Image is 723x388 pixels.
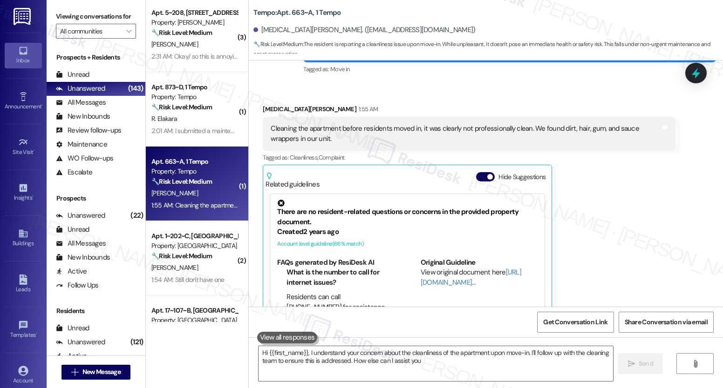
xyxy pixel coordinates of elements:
[151,103,212,111] strong: 🔧 Risk Level: Medium
[151,189,198,197] span: [PERSON_NAME]
[56,154,113,163] div: WO Follow-ups
[47,306,145,316] div: Residents
[421,258,476,267] b: Original Guideline
[56,253,110,262] div: New Inbounds
[151,167,238,176] div: Property: Tempo
[151,252,212,260] strong: 🔧 Risk Level: Medium
[151,315,238,325] div: Property: [GEOGRAPHIC_DATA]
[56,225,89,234] div: Unread
[253,25,475,35] div: [MEDICAL_DATA][PERSON_NAME]. ([EMAIL_ADDRESS][DOMAIN_NAME])
[330,65,349,73] span: Move in
[692,360,699,368] i: 
[56,126,121,135] div: Review follow-ups
[41,102,43,108] span: •
[56,98,106,107] div: All Messages
[498,172,546,182] label: Hide Suggestions
[253,40,723,60] span: : The resident is reporting a cleanliness issue upon move-in. While unpleasant, it doesn't pose a...
[56,70,89,80] div: Unread
[266,172,320,189] div: Related guidelines
[5,272,42,297] a: Leads
[47,194,145,203] div: Prospects
[619,312,714,333] button: Share Conversation via email
[263,151,675,164] div: Tagged as:
[56,239,106,248] div: All Messages
[34,147,35,154] span: •
[36,330,37,337] span: •
[151,114,177,123] span: R. Elakara
[126,27,131,35] i: 
[61,365,130,380] button: New Message
[259,346,613,381] textarea: Hi {{first_name}}, I understand your concern about the cleanliness of the apartment upon move-in....
[151,241,238,251] div: Property: [GEOGRAPHIC_DATA]
[537,312,614,333] button: Get Conversation Link
[14,8,33,25] img: ResiDesk Logo
[151,28,212,37] strong: 🔧 Risk Level: Medium
[421,268,521,287] a: [URL][DOMAIN_NAME]…
[151,177,212,186] strong: 🔧 Risk Level: Medium
[82,367,121,377] span: New Message
[151,8,238,18] div: Apt. 5~208, [STREET_ADDRESS]
[151,82,238,92] div: Apt. 873~D, 1 Tempo
[47,53,145,62] div: Prospects + Residents
[151,201,570,209] div: 1:55 AM: Cleaning the apartment before residents moved in, it was clearly not professionally clea...
[56,167,92,177] div: Escalate
[151,127,421,135] div: 2:01 AM: I submitted a maintenance form for my sink, I was wondering when that would be updated
[32,193,34,200] span: •
[151,18,238,27] div: Property: [PERSON_NAME]
[151,263,198,272] span: [PERSON_NAME]
[56,9,136,24] label: Viewing conversations for
[71,368,78,376] i: 
[151,52,298,60] div: 2:31 AM: Okay/ so this is annoying- will this be solved??
[151,92,238,102] div: Property: Tempo
[5,363,42,388] a: Account
[5,43,42,68] a: Inbox
[56,351,87,361] div: Active
[253,8,341,18] b: Tempo: Apt. 663~A, 1 Tempo
[303,62,716,76] div: Tagged as:
[543,317,607,327] span: Get Conversation Link
[56,112,110,121] div: New Inbounds
[56,337,105,347] div: Unanswered
[277,227,538,237] div: Created 2 years ago
[128,335,145,349] div: (121)
[126,81,145,96] div: (143)
[5,134,42,160] a: Site Visit •
[286,268,394,288] li: What is the number to call for internet issues?
[5,226,42,251] a: Buildings
[253,40,303,48] strong: 🔧 Risk Level: Medium
[286,292,394,322] li: Residents can call [PHONE_NUMBER] for assistance with internet issues.
[277,258,374,267] b: FAQs generated by ResiDesk AI
[356,104,378,114] div: 1:55 AM
[628,360,635,368] i: 
[618,353,663,374] button: Send
[128,208,145,223] div: (22)
[151,40,198,48] span: [PERSON_NAME]
[639,359,653,368] span: Send
[151,157,238,167] div: Apt. 663~A, 1 Tempo
[263,104,675,117] div: [MEDICAL_DATA][PERSON_NAME]
[277,200,538,227] div: There are no resident-related questions or concerns in the provided property document.
[151,306,238,315] div: Apt. 17~107~B, [GEOGRAPHIC_DATA]
[625,317,708,327] span: Share Conversation via email
[151,275,225,284] div: 1:54 AM: Still don't have one
[56,267,87,276] div: Active
[151,231,238,241] div: Apt. 1~202~C, [GEOGRAPHIC_DATA]
[319,154,345,161] span: Complaint
[290,154,318,161] span: Cleanliness ,
[277,239,538,249] div: Account level guideline ( 66 % match)
[56,211,105,221] div: Unanswered
[56,281,99,290] div: Follow Ups
[56,140,107,149] div: Maintenance
[60,24,121,39] input: All communities
[56,84,105,94] div: Unanswered
[56,323,89,333] div: Unread
[421,268,538,288] div: View original document here
[5,180,42,205] a: Insights •
[271,124,661,144] div: Cleaning the apartment before residents moved in, it was clearly not professionally clean. We fou...
[5,317,42,342] a: Templates •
